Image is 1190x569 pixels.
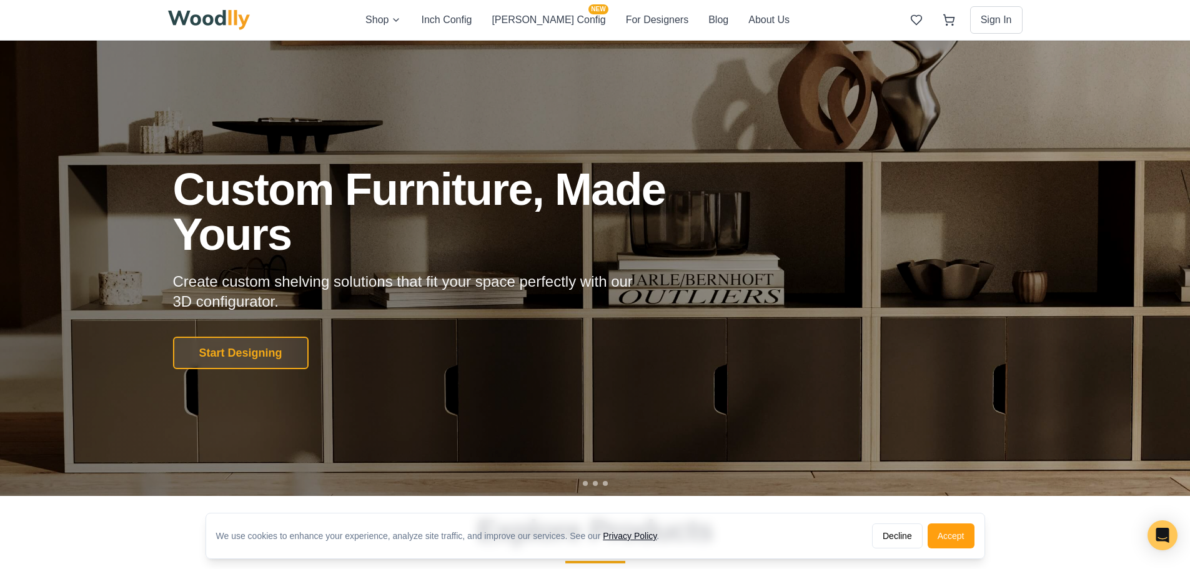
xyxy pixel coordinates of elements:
h1: Custom Furniture, Made Yours [173,167,733,257]
button: For Designers [626,12,688,28]
img: Woodlly [168,10,250,30]
button: Accept [928,523,974,548]
button: [PERSON_NAME] ConfigNEW [492,12,605,28]
span: NEW [588,4,608,14]
p: Create custom shelving solutions that fit your space perfectly with our 3D configurator. [173,272,653,312]
button: Shop [365,12,401,28]
div: We use cookies to enhance your experience, analyze site traffic, and improve our services. See our . [216,530,670,542]
button: Start Designing [173,337,309,369]
button: About Us [748,12,790,28]
button: Sign In [970,6,1023,34]
a: Privacy Policy [603,531,657,541]
button: Inch Config [421,12,472,28]
button: Blog [708,12,728,28]
div: Open Intercom Messenger [1148,520,1178,550]
button: Decline [872,523,923,548]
